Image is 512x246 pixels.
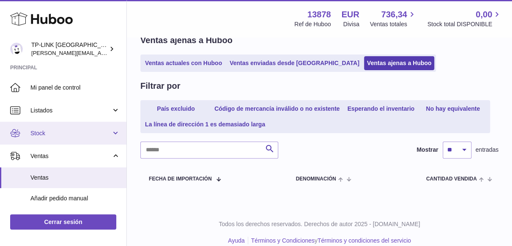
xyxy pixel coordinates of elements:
span: 0,00 [476,9,492,20]
strong: 13878 [307,9,331,20]
label: Mostrar [416,146,438,154]
a: 736,34 Ventas totales [370,9,417,28]
span: Stock [30,129,111,137]
div: TP-LINK [GEOGRAPHIC_DATA], SOCIEDAD LIMITADA [31,41,107,57]
div: Ref de Huboo [294,20,331,28]
a: La línea de dirección 1 es demasiado larga [142,118,268,131]
a: Cerrar sesión [10,214,116,230]
span: Añadir pedido manual [30,194,120,202]
a: 0,00 Stock total DISPONIBLE [427,9,502,28]
span: Listados [30,107,111,115]
h2: Filtrar por [140,80,180,92]
span: Ventas [30,174,120,182]
a: Esperando el inventario [344,102,417,116]
div: Divisa [343,20,359,28]
span: Denominación [296,176,336,182]
strong: EUR [342,9,359,20]
a: Ventas ajenas a Huboo [364,56,435,70]
span: 736,34 [381,9,407,20]
a: Ventas actuales con Huboo [142,56,225,70]
h2: Ventas ajenas a Huboo [140,35,233,46]
a: Ayuda [228,237,244,244]
a: Términos y condiciones del servicio [318,237,411,244]
a: Términos y Condiciones [251,237,315,244]
img: celia.yan@tp-link.com [10,43,23,55]
li: y [248,237,411,245]
a: Código de mercancía inválido o no existente [211,102,342,116]
p: Todos los derechos reservados. Derechos de autor 2025 - [DOMAIN_NAME] [134,220,505,228]
span: Cantidad vendida [426,176,477,182]
a: País excluido [142,102,210,116]
a: Ventas enviadas desde [GEOGRAPHIC_DATA] [227,56,362,70]
span: [PERSON_NAME][EMAIL_ADDRESS][DOMAIN_NAME] [31,49,170,56]
span: Mi panel de control [30,84,120,92]
span: entradas [476,146,498,154]
a: No hay equivalente [419,102,487,116]
span: Ventas [30,152,111,160]
span: Stock total DISPONIBLE [427,20,502,28]
span: Fecha de importación [149,176,212,182]
span: Ventas totales [370,20,417,28]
